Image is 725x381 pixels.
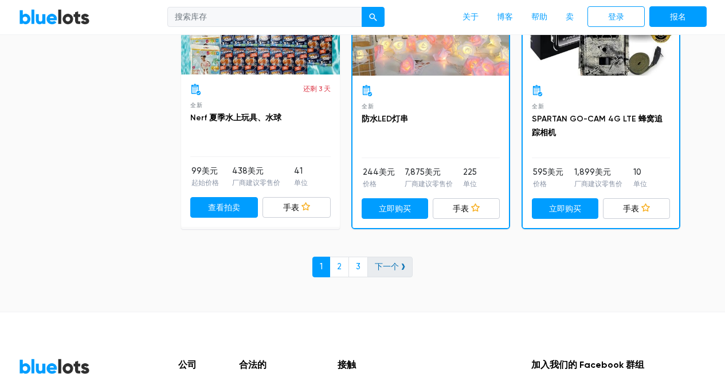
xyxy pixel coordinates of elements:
[488,6,522,28] a: 博客
[262,197,331,218] a: 手表
[239,359,267,370] font: 合法的
[190,113,281,123] a: Nerf 夏季水上玩具、水球
[453,6,488,28] a: 关于
[362,114,408,124] a: 防水LED灯串
[337,262,342,272] font: 2
[532,114,663,138] a: SPARTAN GO-CAM 4G LTE 蜂窝追踪相机
[356,262,360,272] font: 3
[405,167,441,177] font: 7,875美元
[557,6,583,28] a: 卖
[463,167,477,177] font: 225
[190,102,203,108] font: 全新
[362,198,429,219] a: 立即购买
[190,197,258,218] a: 查看拍卖
[330,257,349,277] a: 2
[303,85,331,93] font: 还剩 3 天
[531,359,644,370] font: 加入我们的 Facebook 群组
[574,167,611,177] font: 1,899美元
[379,204,411,214] font: 立即购买
[294,179,308,187] font: 单位
[566,12,574,22] font: 卖
[532,198,599,219] a: 立即购买
[533,180,547,188] font: 价格
[463,180,477,188] font: 单位
[533,167,563,177] font: 595美元
[283,203,299,213] font: 手表
[549,204,581,214] font: 立即购买
[463,12,479,22] font: 关于
[167,7,362,28] input: 搜索库存
[531,12,547,22] font: 帮助
[633,167,641,177] font: 10
[405,180,453,188] font: 厂商建议零售价
[375,262,405,272] font: 下一个 ❯
[532,103,544,109] font: 全新
[338,359,356,370] font: 接触
[633,180,647,188] font: 单位
[363,180,377,188] font: 价格
[362,103,374,109] font: 全新
[623,204,639,214] font: 手表
[178,359,197,370] font: 公司
[649,6,707,28] a: 报名
[522,6,557,28] a: 帮助
[232,179,280,187] font: 厂商建议零售价
[670,12,686,22] font: 报名
[363,167,395,177] font: 244美元
[367,257,413,277] a: 下一个 ❯
[433,198,500,219] a: 手表
[587,6,645,28] a: 登录
[574,180,622,188] font: 厂商建议零售价
[191,166,218,176] font: 99美元
[191,179,219,187] font: 起始价格
[294,166,303,176] font: 41
[603,198,670,219] a: 手表
[320,262,323,272] font: 1
[608,12,624,22] font: 登录
[348,257,368,277] a: 3
[453,204,469,214] font: 手表
[208,203,240,213] font: 查看拍卖
[497,12,513,22] font: 博客
[232,166,264,176] font: 438美元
